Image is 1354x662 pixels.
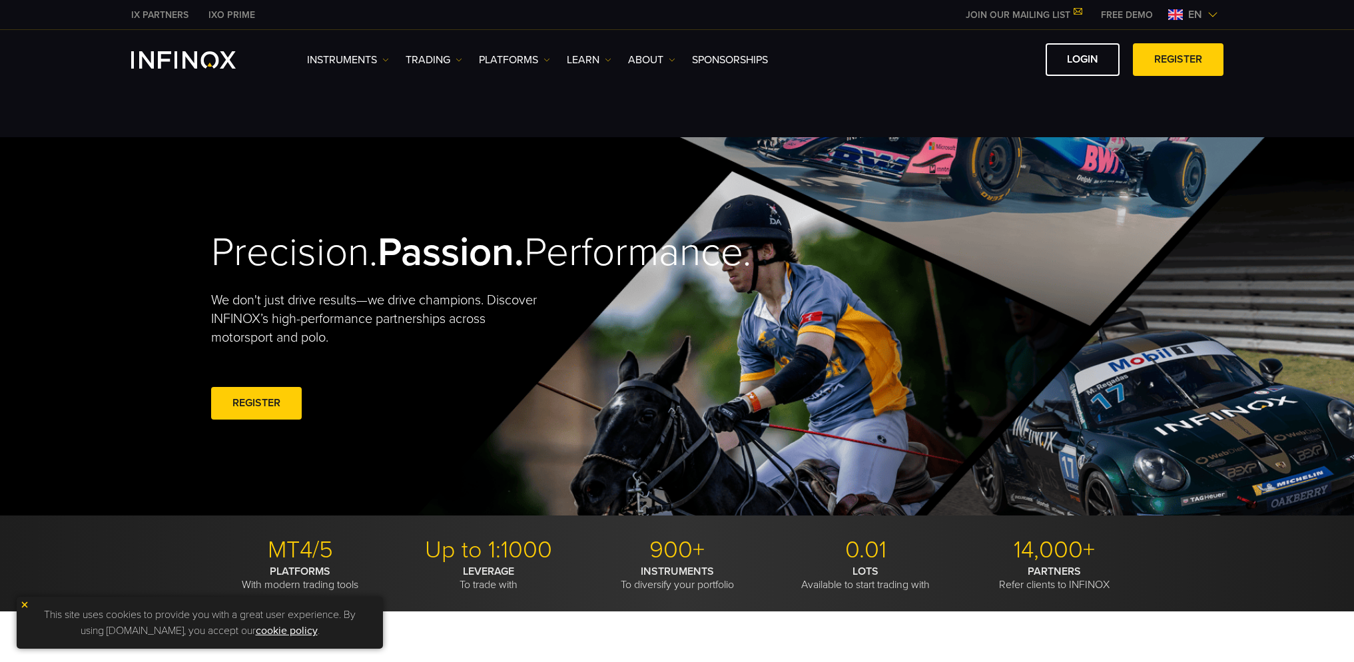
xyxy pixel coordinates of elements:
[1091,8,1163,22] a: INFINOX MENU
[777,535,955,565] p: 0.01
[211,291,547,347] p: We don't just drive results—we drive champions. Discover INFINOX’s high-performance partnerships ...
[131,51,267,69] a: INFINOX Logo
[1133,43,1223,76] a: REGISTER
[211,228,631,277] h2: Precision. Performance.
[965,535,1144,565] p: 14,000+
[400,535,578,565] p: Up to 1:1000
[1028,565,1081,578] strong: PARTNERS
[479,52,550,68] a: PLATFORMS
[270,565,330,578] strong: PLATFORMS
[852,565,878,578] strong: LOTS
[211,565,390,591] p: With modern trading tools
[20,600,29,609] img: yellow close icon
[588,565,767,591] p: To diversify your portfolio
[965,565,1144,591] p: Refer clients to INFINOX
[211,387,302,420] a: REGISTER
[406,52,462,68] a: TRADING
[567,52,611,68] a: Learn
[463,565,514,578] strong: LEVERAGE
[211,535,390,565] p: MT4/5
[1183,7,1207,23] span: en
[692,52,768,68] a: SPONSORSHIPS
[1046,43,1120,76] a: LOGIN
[23,603,376,642] p: This site uses cookies to provide you with a great user experience. By using [DOMAIN_NAME], you a...
[378,228,524,276] strong: Passion.
[256,624,318,637] a: cookie policy
[307,52,389,68] a: Instruments
[400,565,578,591] p: To trade with
[588,535,767,565] p: 900+
[777,565,955,591] p: Available to start trading with
[641,565,714,578] strong: INSTRUMENTS
[121,8,198,22] a: INFINOX
[198,8,265,22] a: INFINOX
[956,9,1091,21] a: JOIN OUR MAILING LIST
[628,52,675,68] a: ABOUT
